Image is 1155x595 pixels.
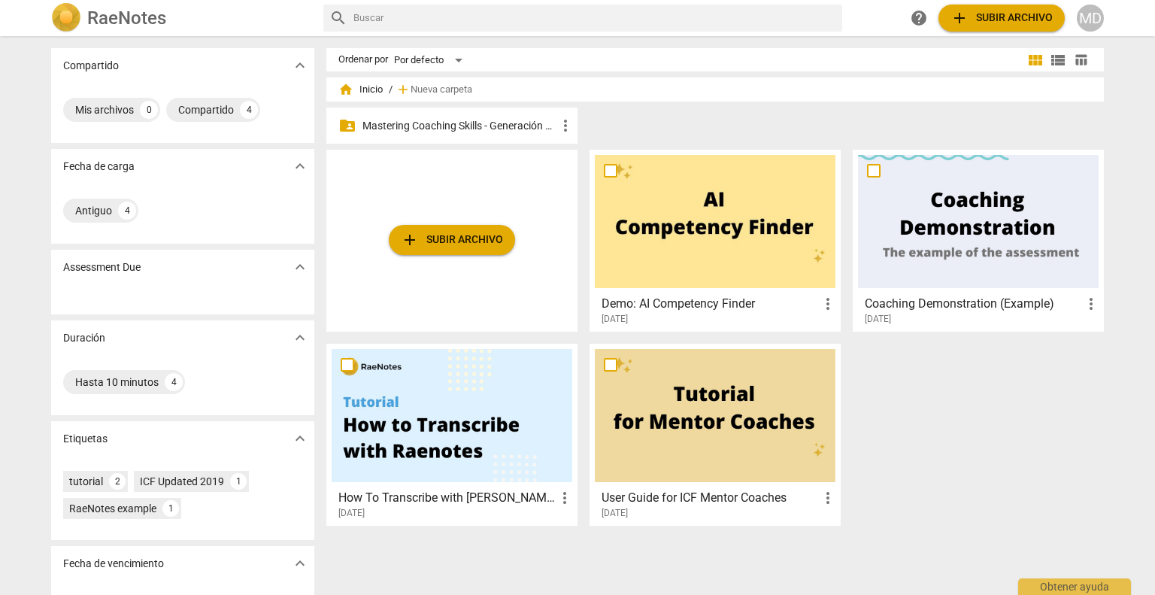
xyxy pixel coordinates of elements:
[556,489,574,507] span: more_vert
[556,117,574,135] span: more_vert
[69,474,103,489] div: tutorial
[602,313,628,326] span: [DATE]
[389,225,515,255] button: Subir
[289,155,311,178] button: Mostrar más
[602,507,628,520] span: [DATE]
[1024,49,1047,71] button: Cuadrícula
[905,5,932,32] a: Obtener ayuda
[595,155,835,325] a: Demo: AI Competency Finder[DATE]
[362,118,556,134] p: Mastering Coaching Skills - Generación 31
[291,56,309,74] span: expand_more
[87,8,166,29] h2: RaeNotes
[865,295,1082,313] h3: Coaching Demonstration (Example)
[63,159,135,175] p: Fecha de carga
[1047,49,1069,71] button: Lista
[289,256,311,278] button: Mostrar más
[595,349,835,519] a: User Guide for ICF Mentor Coaches[DATE]
[950,9,1053,27] span: Subir archivo
[338,117,356,135] span: folder_shared
[178,102,234,117] div: Compartido
[289,326,311,349] button: Mostrar más
[289,552,311,575] button: Mostrar más
[353,6,836,30] input: Buscar
[858,155,1099,325] a: Coaching Demonstration (Example)[DATE]
[51,3,311,33] a: LogoRaeNotes
[602,489,819,507] h3: User Guide for ICF Mentor Coaches
[75,375,159,390] div: Hasta 10 minutos
[1049,51,1067,69] span: view_list
[63,556,164,572] p: Fecha de vencimiento
[1074,53,1088,67] span: table_chart
[75,203,112,218] div: Antiguo
[118,202,136,220] div: 4
[950,9,969,27] span: add
[1082,295,1100,313] span: more_vert
[162,500,179,517] div: 1
[291,554,309,572] span: expand_more
[63,431,108,447] p: Etiquetas
[63,58,119,74] p: Compartido
[291,329,309,347] span: expand_more
[291,157,309,175] span: expand_more
[411,84,472,96] span: Nueva carpeta
[69,501,156,516] div: RaeNotes example
[332,349,572,519] a: How To Transcribe with [PERSON_NAME][DATE]
[910,9,928,27] span: help
[329,9,347,27] span: search
[389,84,393,96] span: /
[338,82,353,97] span: home
[938,5,1065,32] button: Subir
[140,101,158,119] div: 0
[338,82,383,97] span: Inicio
[291,258,309,276] span: expand_more
[1018,578,1131,595] div: Obtener ayuda
[165,373,183,391] div: 4
[602,295,819,313] h3: Demo: AI Competency Finder
[291,430,309,448] span: expand_more
[401,231,419,249] span: add
[289,54,311,77] button: Mostrar más
[63,330,105,346] p: Duración
[396,82,411,97] span: add
[240,101,258,119] div: 4
[230,473,247,490] div: 1
[1077,5,1104,32] button: MD
[394,48,468,72] div: Por defecto
[51,3,81,33] img: Logo
[289,427,311,450] button: Mostrar más
[1069,49,1092,71] button: Tabla
[338,489,556,507] h3: How To Transcribe with RaeNotes
[338,507,365,520] span: [DATE]
[819,295,837,313] span: more_vert
[109,473,126,490] div: 2
[1026,51,1044,69] span: view_module
[75,102,134,117] div: Mis archivos
[401,231,503,249] span: Subir archivo
[338,54,388,65] div: Ordenar por
[63,260,141,275] p: Assessment Due
[819,489,837,507] span: more_vert
[865,313,891,326] span: [DATE]
[140,474,224,489] div: ICF Updated 2019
